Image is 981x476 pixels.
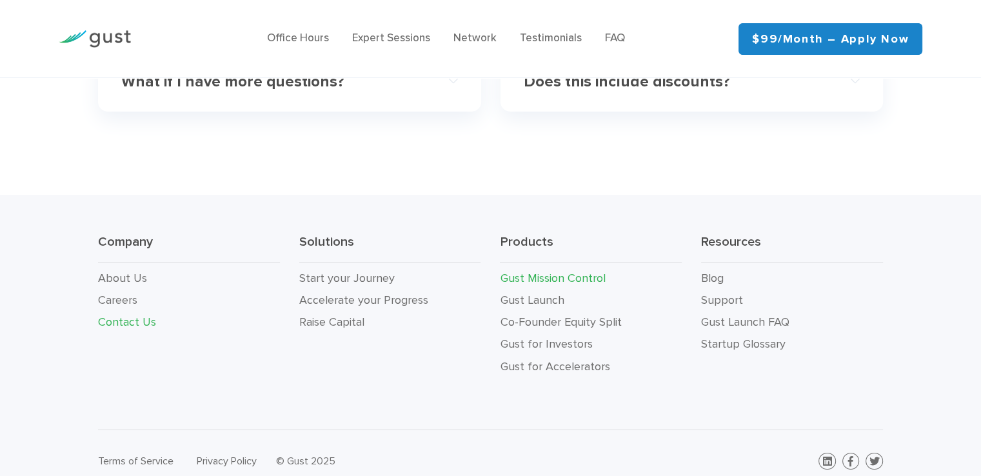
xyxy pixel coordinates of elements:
h4: What if I have more questions? [121,73,424,92]
a: $99/month – Apply Now [738,23,922,55]
a: Network [453,32,497,45]
a: Raise Capital [299,315,364,329]
a: Privacy Policy [197,455,257,467]
a: Expert Sessions [352,32,430,45]
a: Co-Founder Equity Split [500,315,621,329]
a: FAQ [605,32,625,45]
a: Gust Launch [500,293,564,307]
h3: Products [500,233,682,263]
img: Gust Logo [59,30,131,48]
a: Gust for Investors [500,337,592,351]
h4: Does this include discounts? [524,73,826,92]
a: Gust Launch FAQ [701,315,789,329]
a: Gust Mission Control [500,272,605,285]
a: Testimonials [520,32,582,45]
div: © Gust 2025 [276,452,481,470]
a: Contact Us [98,315,156,329]
a: Support [701,293,743,307]
a: Careers [98,293,137,307]
a: Accelerate your Progress [299,293,428,307]
a: Gust for Accelerators [500,360,609,373]
a: Start your Journey [299,272,395,285]
a: Office Hours [267,32,329,45]
h3: Resources [701,233,883,263]
a: About Us [98,272,147,285]
h3: Company [98,233,280,263]
a: Startup Glossary [701,337,786,351]
a: Blog [701,272,724,285]
h3: Solutions [299,233,481,263]
a: Terms of Service [98,455,173,467]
